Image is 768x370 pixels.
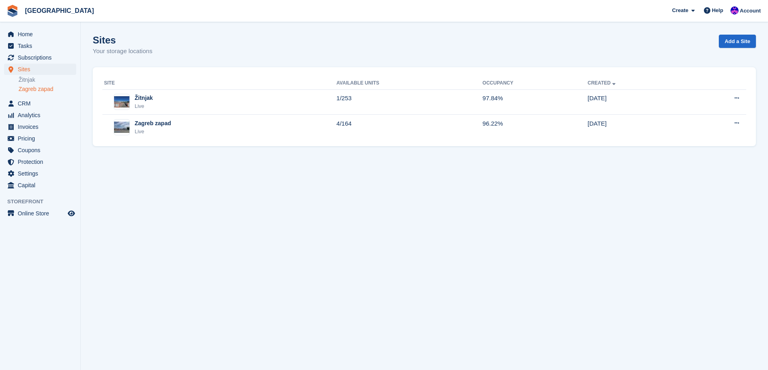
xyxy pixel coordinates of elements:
[4,98,76,109] a: menu
[135,119,171,128] div: Zagreb zapad
[712,6,723,14] span: Help
[337,77,483,90] th: Available Units
[719,35,756,48] a: Add a Site
[93,47,152,56] p: Your storage locations
[740,7,761,15] span: Account
[337,115,483,140] td: 4/164
[18,180,66,191] span: Capital
[135,128,171,136] div: Live
[6,5,19,17] img: stora-icon-8386f47178a22dfd0bd8f6a31ec36ba5ce8667c1dd55bd0f319d3a0aa187defe.svg
[18,156,66,167] span: Protection
[4,168,76,179] a: menu
[135,102,153,110] div: Live
[102,77,337,90] th: Site
[18,64,66,75] span: Sites
[18,110,66,121] span: Analytics
[7,198,80,206] span: Storefront
[4,29,76,40] a: menu
[18,98,66,109] span: CRM
[731,6,739,14] img: Ivan Gačić
[4,133,76,144] a: menu
[67,209,76,218] a: Preview store
[483,115,588,140] td: 96.22%
[337,89,483,115] td: 1/253
[18,168,66,179] span: Settings
[672,6,688,14] span: Create
[19,85,76,93] a: Zagreb zapad
[18,208,66,219] span: Online Store
[114,122,129,133] img: Image of Zagreb zapad site
[4,180,76,191] a: menu
[4,40,76,52] a: menu
[18,145,66,156] span: Coupons
[22,4,97,17] a: [GEOGRAPHIC_DATA]
[4,110,76,121] a: menu
[4,64,76,75] a: menu
[4,52,76,63] a: menu
[18,29,66,40] span: Home
[4,145,76,156] a: menu
[19,76,76,84] a: Žitnjak
[483,77,588,90] th: Occupancy
[4,121,76,132] a: menu
[135,94,153,102] div: Žitnjak
[18,52,66,63] span: Subscriptions
[18,121,66,132] span: Invoices
[93,35,152,45] h1: Sites
[18,40,66,52] span: Tasks
[18,133,66,144] span: Pricing
[114,96,129,108] img: Image of Žitnjak site
[588,80,617,86] a: Created
[483,89,588,115] td: 97.84%
[4,208,76,219] a: menu
[588,115,688,140] td: [DATE]
[588,89,688,115] td: [DATE]
[4,156,76,167] a: menu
